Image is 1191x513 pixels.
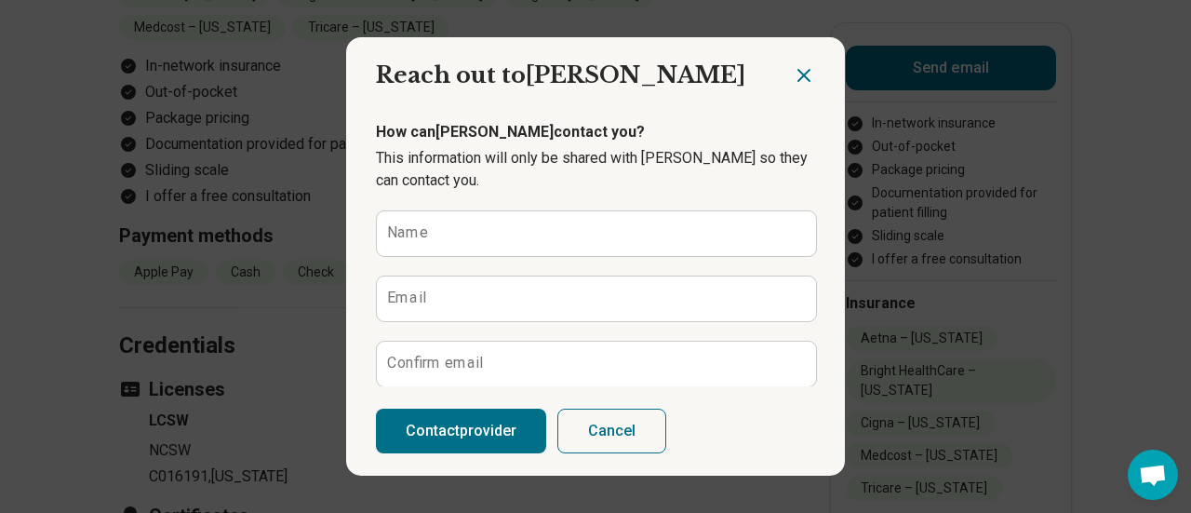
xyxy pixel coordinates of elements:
[376,121,815,143] p: How can [PERSON_NAME] contact you?
[793,64,815,87] button: Close dialog
[376,409,546,453] button: Contactprovider
[387,225,428,240] label: Name
[387,356,483,371] label: Confirm email
[557,409,666,453] button: Cancel
[376,147,815,192] p: This information will only be shared with [PERSON_NAME] so they can contact you.
[387,290,426,305] label: Email
[376,61,745,88] span: Reach out to [PERSON_NAME]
